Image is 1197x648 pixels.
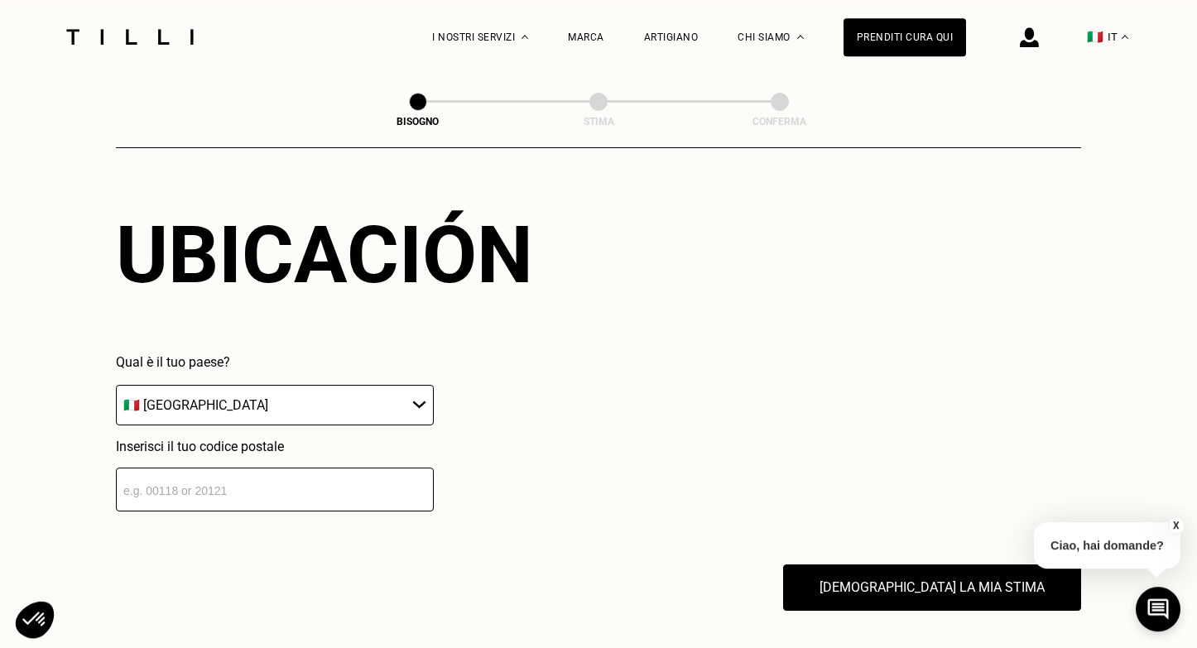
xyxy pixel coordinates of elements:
img: Menu a tendina [522,35,528,39]
a: Marca [568,31,604,43]
div: Conferma [697,116,863,127]
div: Bisogno [335,116,501,127]
img: Menu a discesa su [797,35,804,39]
p: Qual è il tuo paese? [116,354,434,370]
span: 🇮🇹 [1087,29,1103,45]
p: Inserisci il tuo codice postale [116,439,434,454]
img: Logo del servizio di sartoria Tilli [60,29,199,45]
p: Ciao, hai domande? [1034,522,1180,569]
a: Artigiano [644,31,699,43]
img: icona di accesso [1020,27,1039,47]
img: menu déroulant [1122,35,1128,39]
button: [DEMOGRAPHIC_DATA] la mia stima [783,564,1081,611]
div: Stima [516,116,681,127]
div: Ubicación [116,209,533,301]
button: X [1168,516,1185,535]
input: e.g. 00118 or 20121 [116,468,434,511]
a: Prenditi cura qui [844,18,967,56]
